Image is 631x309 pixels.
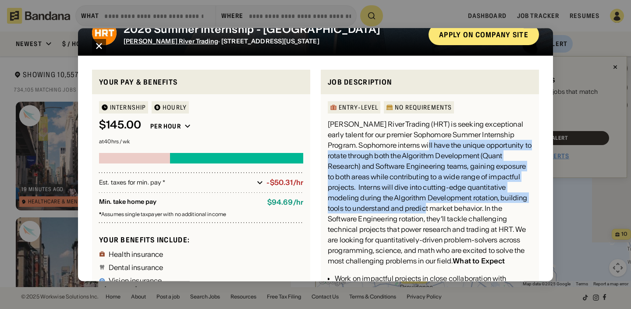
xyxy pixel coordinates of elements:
[328,119,532,266] div: [PERSON_NAME] River Trading (HRT) is seeking exceptional early talent for our premier Sophomore S...
[99,178,253,187] div: Est. taxes for min. pay *
[99,199,260,207] div: Min. take home pay
[124,38,422,45] div: · [STREET_ADDRESS][US_STATE]
[99,212,303,217] div: Assumes single taxpayer with no additional income
[429,24,539,45] a: Apply on company site
[124,37,218,45] a: [PERSON_NAME] River Trading
[328,77,532,88] div: Job Description
[395,105,452,111] div: No Requirements
[150,123,181,131] div: Per hour
[99,235,303,245] div: Your benefits include:
[99,119,142,132] div: $ 145.00
[109,251,163,258] div: Health insurance
[110,105,146,111] div: Internship
[99,139,303,145] div: at 40 hrs / wk
[335,273,532,295] div: Work on impactful projects in close collaboration with experienced mentors
[267,199,303,207] div: $ 94.69 / hr
[266,179,303,187] div: -$50.31/hr
[163,105,187,111] div: HOURLY
[92,21,117,45] img: Hudson River Trading logo
[109,277,162,284] div: Vision insurance
[109,264,163,271] div: Dental insurance
[99,77,303,88] div: Your pay & benefits
[339,105,378,111] div: Entry-Level
[124,23,422,36] div: 2026 Summer Internship - [GEOGRAPHIC_DATA]
[453,257,505,266] div: What to Expect
[439,31,528,38] div: Apply on company site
